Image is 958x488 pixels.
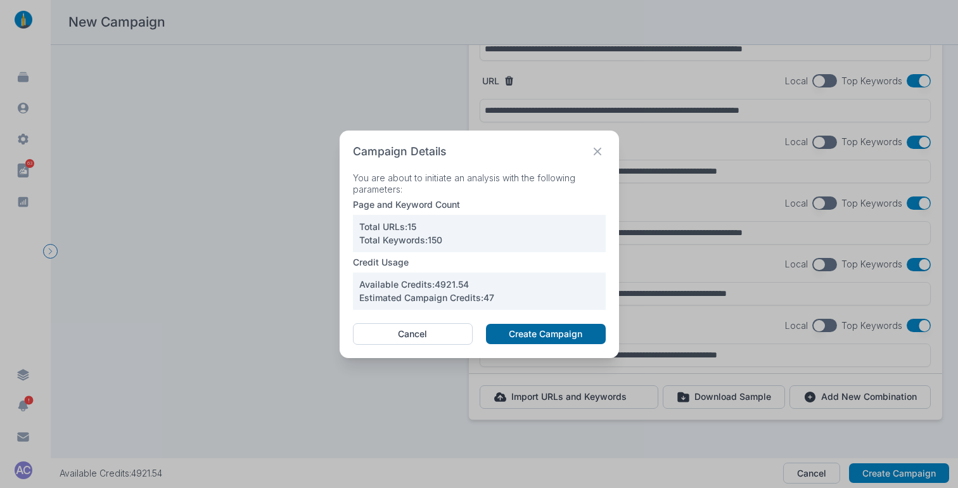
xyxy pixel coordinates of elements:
[353,199,606,215] p: Page and Keyword Count
[486,324,605,344] button: Create Campaign
[359,292,599,304] p: Estimated Campaign Credits: 47
[359,234,599,246] p: Total Keywords: 150
[353,323,473,345] button: Cancel
[359,279,599,290] p: Available Credits: 4921.54
[353,144,446,160] h2: Campaign Details
[353,257,606,273] p: Credit Usage
[359,221,599,233] p: Total URLs: 15
[353,172,606,195] p: You are about to initiate an analysis with the following parameters:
